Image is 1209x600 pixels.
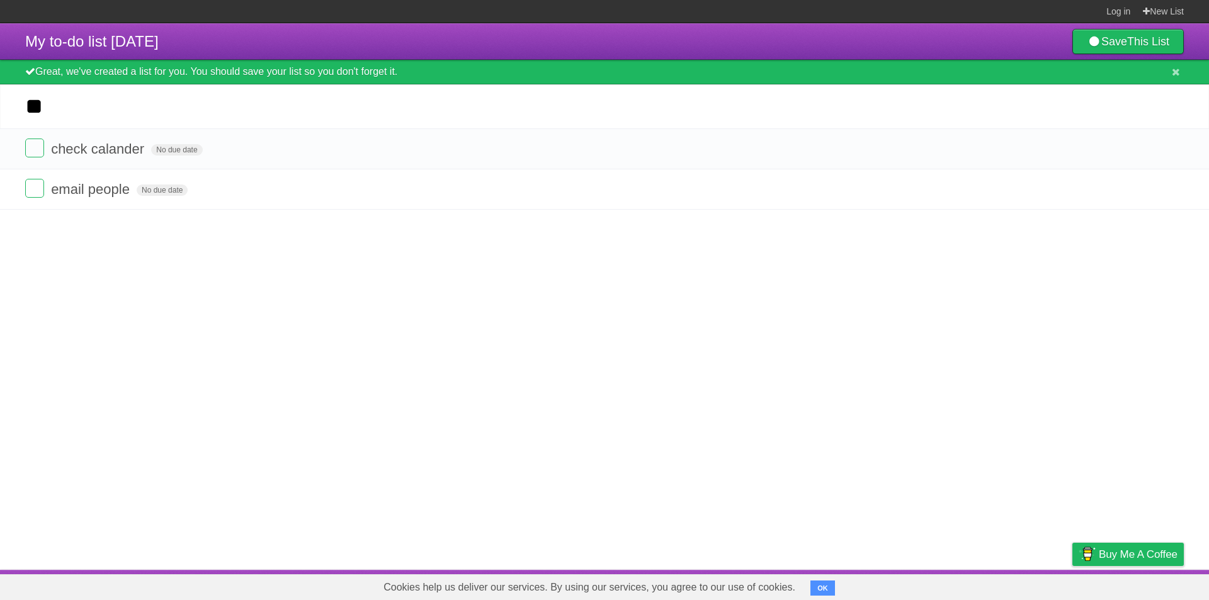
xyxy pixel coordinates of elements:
a: Suggest a feature [1104,573,1184,597]
label: Done [25,139,44,157]
button: OK [810,580,835,596]
a: Developers [946,573,997,597]
b: This List [1127,35,1169,48]
span: check calander [51,141,147,157]
span: email people [51,181,133,197]
span: My to-do list [DATE] [25,33,159,50]
span: No due date [137,184,188,196]
span: Cookies help us deliver our services. By using our services, you agree to our use of cookies. [371,575,808,600]
img: Buy me a coffee [1079,543,1096,565]
a: Buy me a coffee [1072,543,1184,566]
a: SaveThis List [1072,29,1184,54]
a: About [905,573,931,597]
label: Done [25,179,44,198]
a: Terms [1013,573,1041,597]
span: No due date [151,144,202,156]
a: Privacy [1056,573,1089,597]
span: Buy me a coffee [1099,543,1178,565]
